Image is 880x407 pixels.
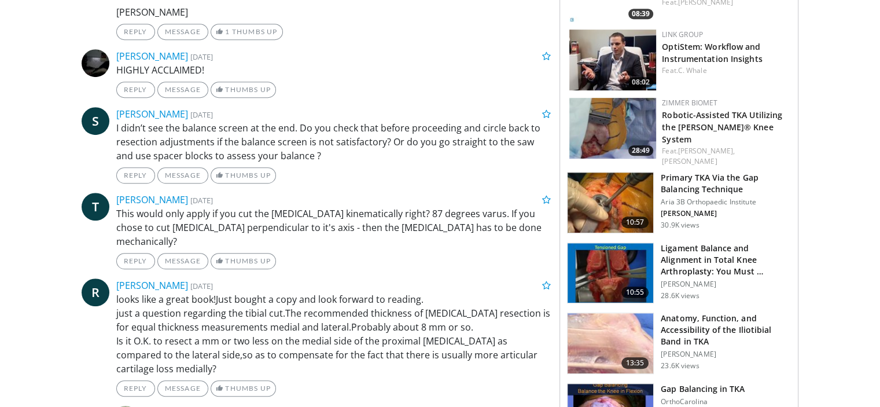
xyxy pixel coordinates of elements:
a: 28:49 [569,98,656,159]
small: [DATE] [190,281,213,291]
p: 28.6K views [661,291,699,300]
h3: Ligament Balance and Alignment in Total Knee Arthroplasty: You Must … [661,243,791,277]
img: 761519_3.png.150x105_q85_crop-smart_upscale.jpg [568,173,653,233]
a: Thumbs Up [211,380,276,397]
p: [PERSON_NAME] [661,280,791,289]
a: Robotic-Assisted TKA Utilizing the [PERSON_NAME]® Knee System [662,109,782,145]
a: Message [157,82,208,98]
span: 10:57 [621,217,649,228]
a: 10:57 Primary TKA Via the Gap Balancing Technique Aria 3B Orthopaedic Institute [PERSON_NAME] 30.... [567,172,791,233]
a: Reply [116,253,155,269]
a: 08:02 [569,30,656,90]
a: Thumbs Up [211,82,276,98]
small: [DATE] [190,195,213,206]
p: OrthoCarolina [661,397,745,406]
small: [DATE] [190,52,213,62]
a: T [82,193,109,221]
img: 242016_0004_1.png.150x105_q85_crop-smart_upscale.jpg [568,243,653,303]
p: 23.6K views [661,361,699,371]
h3: Primary TKA Via the Gap Balancing Technique [661,172,791,195]
a: Reply [116,24,155,40]
a: Reply [116,82,155,98]
span: 1 [225,27,230,36]
p: looks like a great book!Just bought a copy and look forward to reading. just a question regarding... [116,292,551,376]
h3: Anatomy, Function, and Accessibility of the Iliotibial Band in TKA [661,313,791,347]
a: 10:55 Ligament Balance and Alignment in Total Knee Arthroplasty: You Must … [PERSON_NAME] 28.6K v... [567,243,791,304]
a: S [82,107,109,135]
a: Message [157,24,208,40]
a: 13:35 Anatomy, Function, and Accessibility of the Iliotibial Band in TKA [PERSON_NAME] 23.6K views [567,313,791,374]
a: [PERSON_NAME] [116,108,188,120]
p: Aria 3B Orthopaedic Institute [661,197,791,207]
p: [PERSON_NAME] [661,209,791,218]
p: This would only apply if you cut the [MEDICAL_DATA] kinematically right? 87 degrees varus. If you... [116,207,551,248]
p: [PERSON_NAME] [661,350,791,359]
small: [DATE] [190,109,213,120]
a: Reply [116,380,155,397]
span: 13:35 [621,357,649,369]
a: Thumbs Up [211,253,276,269]
span: 08:39 [628,9,653,19]
h3: Gap Balancing in TKA [661,383,745,395]
img: 8628d054-67c0-4db7-8e0b-9013710d5e10.150x105_q85_crop-smart_upscale.jpg [569,98,656,159]
a: [PERSON_NAME] [116,193,188,206]
a: Reply [116,167,155,184]
p: 30.9K views [661,221,699,230]
a: Zimmer Biomet [662,98,717,108]
a: Thumbs Up [211,167,276,184]
p: I didn’t see the balance screen at the end. Do you check that before proceeding and circle back t... [116,121,551,163]
span: 08:02 [628,77,653,87]
span: 10:55 [621,287,649,298]
a: 1 Thumbs Up [211,24,283,40]
a: Message [157,253,208,269]
a: OptiStem: Workflow and Instrumentation Insights [662,41,762,64]
p: HIGHLY ACCLAIMED! [116,63,551,77]
div: Feat. [662,146,789,167]
img: 6b8e48e3-d789-4716-938a-47eb3c31abca.150x105_q85_crop-smart_upscale.jpg [569,30,656,90]
div: Feat. [662,65,789,76]
a: [PERSON_NAME] [116,279,188,292]
a: [PERSON_NAME], [678,146,735,156]
a: LINK Group [662,30,703,39]
a: Message [157,167,208,184]
a: R [82,278,109,306]
a: [PERSON_NAME] [662,156,717,166]
a: Message [157,380,208,397]
span: 28:49 [628,145,653,156]
a: [PERSON_NAME] [116,50,188,63]
img: 38616_0000_3.png.150x105_q85_crop-smart_upscale.jpg [568,313,653,373]
a: C. Whale [678,65,707,75]
img: Avatar [82,49,109,77]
